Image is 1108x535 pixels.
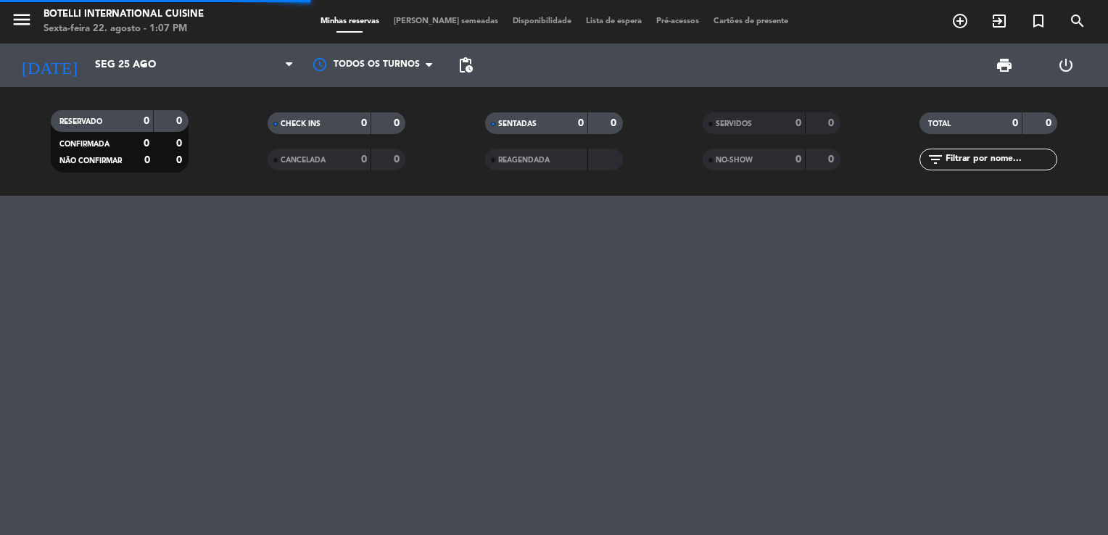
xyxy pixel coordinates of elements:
[59,157,122,165] span: NÃO CONFIRMAR
[313,17,386,25] span: Minhas reservas
[795,118,801,128] strong: 0
[1035,43,1097,87] div: LOG OUT
[44,22,204,36] div: Sexta-feira 22. agosto - 1:07 PM
[1046,118,1054,128] strong: 0
[795,154,801,165] strong: 0
[281,157,326,164] span: CANCELADA
[281,120,321,128] span: CHECK INS
[1057,57,1075,74] i: power_settings_new
[951,12,969,30] i: add_circle_outline
[991,12,1008,30] i: exit_to_app
[361,154,367,165] strong: 0
[144,155,150,165] strong: 0
[944,152,1057,167] input: Filtrar por nome...
[457,57,474,74] span: pending_actions
[996,57,1013,74] span: print
[59,118,102,125] span: RESERVADO
[828,118,837,128] strong: 0
[176,116,185,126] strong: 0
[176,138,185,149] strong: 0
[928,120,951,128] span: TOTAL
[144,116,149,126] strong: 0
[505,17,579,25] span: Disponibilidade
[578,118,584,128] strong: 0
[361,118,367,128] strong: 0
[828,154,837,165] strong: 0
[927,151,944,168] i: filter_list
[144,138,149,149] strong: 0
[11,9,33,30] i: menu
[716,120,752,128] span: SERVIDOS
[394,118,402,128] strong: 0
[498,157,550,164] span: REAGENDADA
[706,17,795,25] span: Cartões de presente
[1030,12,1047,30] i: turned_in_not
[1012,118,1018,128] strong: 0
[44,7,204,22] div: Botelli International Cuisine
[579,17,649,25] span: Lista de espera
[1069,12,1086,30] i: search
[11,49,88,81] i: [DATE]
[59,141,109,148] span: CONFIRMADA
[611,118,619,128] strong: 0
[11,9,33,36] button: menu
[716,157,753,164] span: NO-SHOW
[135,57,152,74] i: arrow_drop_down
[394,154,402,165] strong: 0
[498,120,537,128] span: SENTADAS
[176,155,185,165] strong: 0
[386,17,505,25] span: [PERSON_NAME] semeadas
[649,17,706,25] span: Pré-acessos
